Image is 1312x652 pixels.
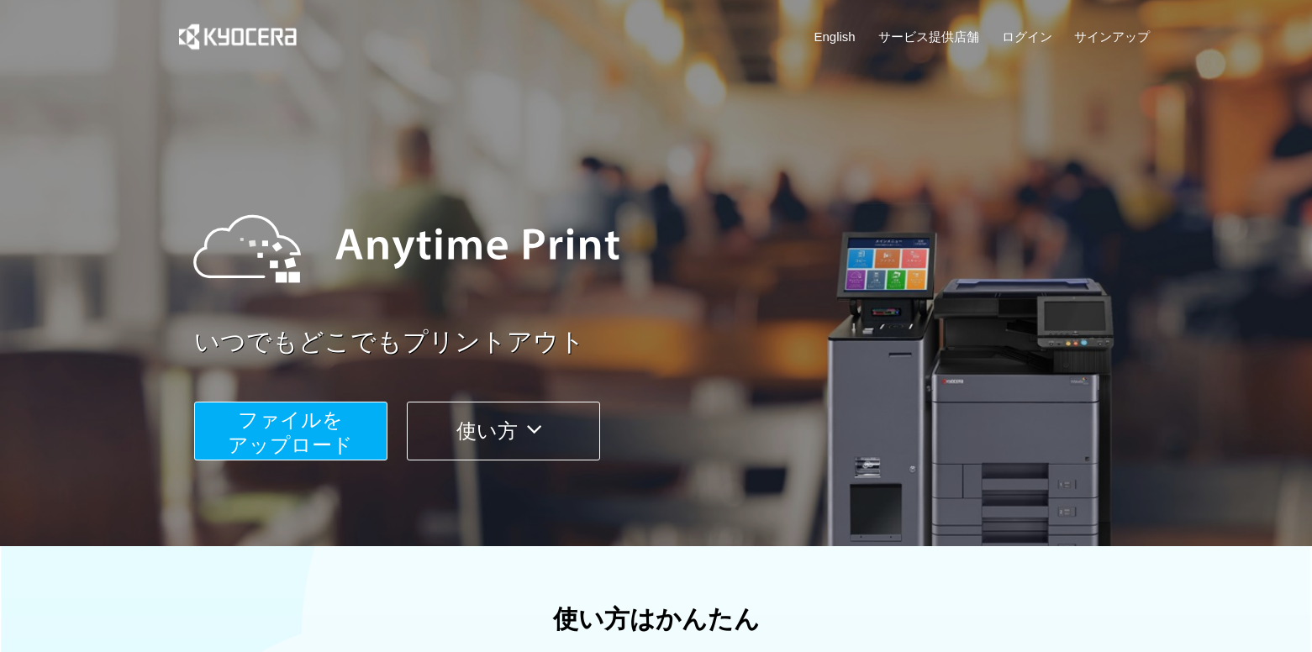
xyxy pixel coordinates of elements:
a: サインアップ [1074,28,1150,45]
span: ファイルを ​​アップロード [228,408,353,456]
a: ログイン [1002,28,1052,45]
a: English [814,28,856,45]
a: いつでもどこでもプリントアウト [194,324,1161,360]
a: サービス提供店舗 [878,28,979,45]
button: 使い方 [407,402,600,460]
button: ファイルを​​アップロード [194,402,387,460]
